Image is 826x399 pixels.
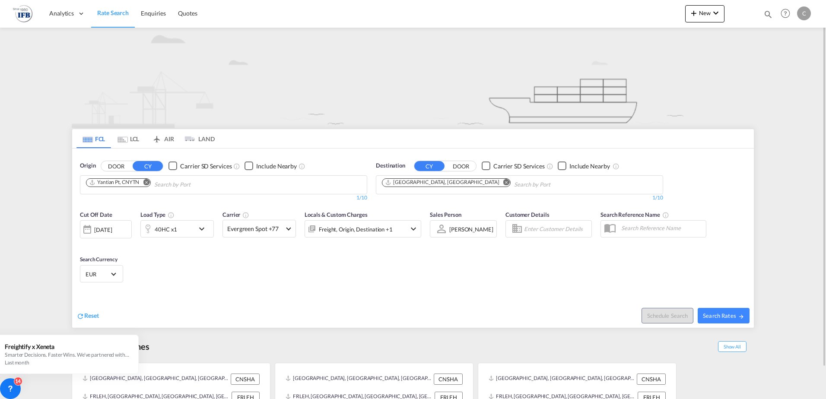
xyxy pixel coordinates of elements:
[86,270,110,278] span: EUR
[154,178,236,192] input: Chips input.
[514,178,596,192] input: Chips input.
[80,220,132,238] div: [DATE]
[778,6,797,22] div: Help
[482,161,545,171] md-checkbox: Checkbox No Ink
[497,179,510,187] button: Remove
[546,163,553,170] md-icon: Unchecked: Search for CY (Container Yard) services for all selected carriers.Checked : Search for...
[698,308,750,323] button: Search Ratesicon-arrow-right
[637,374,666,385] div: CNSHA
[505,211,549,218] span: Customer Details
[13,4,32,23] img: de31bbe0256b11eebba44b54815f083d.png
[448,223,494,235] md-select: Sales Person: Cedric Simeon
[101,161,131,171] button: DOOR
[76,129,215,148] md-pagination-wrapper: Use the left and right arrow keys to navigate between tabs
[319,223,393,235] div: Freight Origin Destination Factory Stuffing
[94,226,112,234] div: [DATE]
[89,179,139,186] div: Yantian Pt, CNYTN
[76,312,84,320] md-icon: icon-refresh
[600,211,669,218] span: Search Reference Name
[245,161,297,171] md-checkbox: Checkbox No Ink
[97,9,129,16] span: Rate Search
[299,163,305,170] md-icon: Unchecked: Ignores neighbouring ports when fetching rates.Checked : Includes neighbouring ports w...
[617,222,706,234] input: Search Reference Name
[85,176,240,192] md-chips-wrap: Chips container. Use arrow keys to select chips.
[778,6,793,21] span: Help
[89,179,141,186] div: Press delete to remove this chip.
[797,6,811,20] div: C
[180,129,215,148] md-tab-item: LAND
[385,179,499,186] div: Le Havre, FRLEH
[381,176,600,192] md-chips-wrap: Chips container. Use arrow keys to select chips.
[489,374,635,385] div: CNSHA, Shanghai, China, Greater China & Far East Asia, Asia Pacific
[689,9,721,16] span: New
[141,9,166,17] span: Enquiries
[689,8,699,18] md-icon: icon-plus 400-fg
[137,179,150,187] button: Remove
[76,129,111,148] md-tab-item: FCL
[140,220,214,237] div: 40HC x1icon-chevron-down
[408,224,419,234] md-icon: icon-chevron-down
[197,224,211,234] md-icon: icon-chevron-down
[446,161,476,171] button: DOOR
[80,194,367,202] div: 1/10
[222,211,249,218] span: Carrier
[256,162,297,171] div: Include Nearby
[168,212,175,218] md-icon: icon-information-outline
[376,194,663,202] div: 1/10
[558,161,610,171] md-checkbox: Checkbox No Ink
[231,374,260,385] div: CNSHA
[449,226,493,233] div: [PERSON_NAME]
[111,129,146,148] md-tab-item: LCL
[80,237,86,249] md-datepicker: Select
[80,211,112,218] span: Cut Off Date
[133,161,163,171] button: CY
[233,163,240,170] md-icon: Unchecked: Search for CY (Container Yard) services for all selected carriers.Checked : Search for...
[140,211,175,218] span: Load Type
[286,374,432,385] div: CNSHA, Shanghai, China, Greater China & Far East Asia, Asia Pacific
[662,212,669,218] md-icon: Your search will be saved by the below given name
[376,161,405,170] span: Destination
[76,311,99,321] div: icon-refreshReset
[72,149,754,328] div: OriginDOOR CY Checkbox No InkUnchecked: Search for CY (Container Yard) services for all selected ...
[763,9,773,19] md-icon: icon-magnify
[738,313,744,320] md-icon: icon-arrow-right
[763,9,773,22] div: icon-magnify
[718,341,747,352] span: Show All
[414,161,445,171] button: CY
[569,162,610,171] div: Include Nearby
[80,161,95,170] span: Origin
[180,162,232,171] div: Carrier SD Services
[72,28,754,128] img: new-FCL.png
[642,308,693,323] button: Note: By default Schedule search will only considerorigin ports, destination ports and cut off da...
[703,312,744,319] span: Search Rates
[80,256,118,263] span: Search Currency
[305,220,421,237] div: Freight Origin Destination Factory Stuffingicon-chevron-down
[49,9,74,18] span: Analytics
[685,5,724,22] button: icon-plus 400-fgNewicon-chevron-down
[168,161,232,171] md-checkbox: Checkbox No Ink
[83,374,229,385] div: CNSHA, Shanghai, China, Greater China & Far East Asia, Asia Pacific
[152,134,162,140] md-icon: icon-airplane
[430,211,461,218] span: Sales Person
[305,211,368,218] span: Locals & Custom Charges
[524,222,589,235] input: Enter Customer Details
[711,8,721,18] md-icon: icon-chevron-down
[493,162,545,171] div: Carrier SD Services
[613,163,619,170] md-icon: Unchecked: Ignores neighbouring ports when fetching rates.Checked : Includes neighbouring ports w...
[385,179,501,186] div: Press delete to remove this chip.
[84,312,99,319] span: Reset
[155,223,177,235] div: 40HC x1
[242,212,249,218] md-icon: The selected Trucker/Carrierwill be displayed in the rate results If the rates are from another f...
[178,9,197,17] span: Quotes
[85,268,118,280] md-select: Select Currency: € EUREuro
[434,374,463,385] div: CNSHA
[146,129,180,148] md-tab-item: AIR
[227,225,283,233] span: Evergreen Spot +77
